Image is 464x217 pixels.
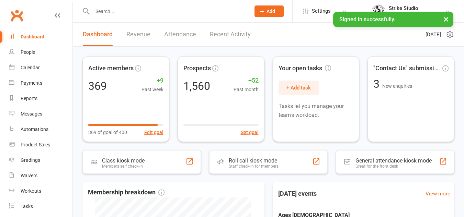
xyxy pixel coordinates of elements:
[21,126,48,132] div: Automations
[382,83,412,89] span: New enquiries
[267,9,275,14] span: Add
[229,164,279,169] div: Staff check-in for members
[142,86,163,93] span: Past week
[88,81,107,92] div: 369
[440,12,452,26] button: ×
[21,111,42,117] div: Messages
[234,76,259,86] span: +52
[355,157,432,164] div: General attendance kiosk mode
[21,142,50,147] div: Product Sales
[21,188,41,194] div: Workouts
[21,157,40,163] div: Gradings
[9,153,72,168] a: Gradings
[339,16,395,23] span: Signed in successfully.
[88,129,127,136] span: 369 of goal of 400
[373,63,441,73] span: "Contact Us" submissions
[279,63,331,73] span: Your open tasks
[279,102,354,119] p: Tasks let you manage your team's workload.
[21,204,33,209] div: Tasks
[102,157,145,164] div: Class kiosk mode
[9,75,72,91] a: Payments
[279,81,319,95] button: + Add task
[8,7,25,24] a: Clubworx
[355,164,432,169] div: Great for the front desk
[144,129,163,136] button: Edit goal
[142,76,163,86] span: +9
[9,168,72,183] a: Waivers
[312,3,331,19] span: Settings
[9,137,72,153] a: Product Sales
[241,129,259,136] button: Set goal
[164,23,196,46] a: Attendance
[389,11,418,17] div: Strike Studio
[254,5,284,17] button: Add
[183,63,211,73] span: Prospects
[9,183,72,199] a: Workouts
[389,5,418,11] div: Strike Studio
[9,45,72,60] a: People
[273,188,322,200] h3: [DATE] events
[183,81,210,92] div: 1,560
[9,199,72,214] a: Tasks
[88,63,134,73] span: Active members
[21,65,40,70] div: Calendar
[426,31,441,39] span: [DATE]
[9,91,72,106] a: Reports
[9,29,72,45] a: Dashboard
[234,86,259,93] span: Past month
[373,77,382,91] span: 3
[372,4,385,18] img: thumb_image1723780799.png
[90,7,246,16] input: Search...
[9,106,72,122] a: Messages
[426,190,450,198] a: View more
[21,80,42,86] div: Payments
[210,23,251,46] a: Recent Activity
[9,60,72,75] a: Calendar
[88,188,165,197] span: Membership breakdown
[229,157,279,164] div: Roll call kiosk mode
[21,173,37,178] div: Waivers
[9,122,72,137] a: Automations
[126,23,150,46] a: Revenue
[21,34,44,39] div: Dashboard
[83,23,113,46] a: Dashboard
[21,96,37,101] div: Reports
[21,49,35,55] div: People
[102,164,145,169] div: Members self check-in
